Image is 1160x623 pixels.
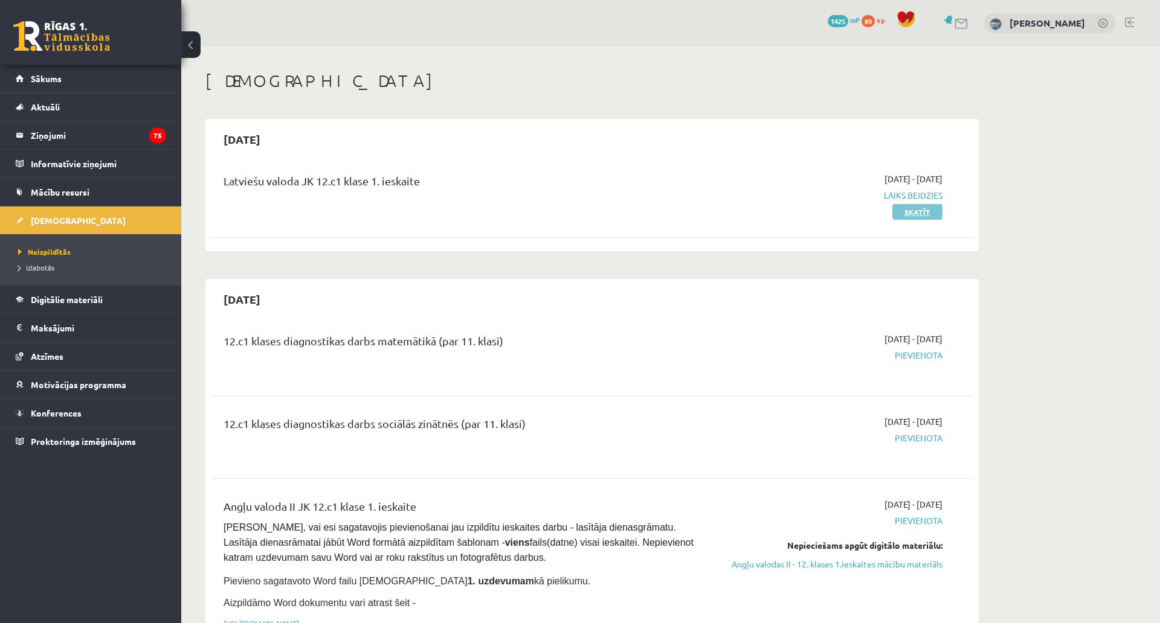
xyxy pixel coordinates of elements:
[16,286,166,313] a: Digitālie materiāli
[715,189,942,202] span: Laiks beidzies
[224,576,590,586] span: Pievieno sagatavoto Word failu [DEMOGRAPHIC_DATA] kā pielikumu.
[16,121,166,149] a: Ziņojumi75
[715,558,942,570] a: Angļu valodas II - 12. klases 1.ieskaites mācību materiāls
[16,371,166,398] a: Motivācijas programma
[224,498,697,520] div: Angļu valoda II JK 12.c1 klase 1. ieskaite
[31,351,63,362] span: Atzīmes
[224,333,697,355] div: 12.c1 klases diagnostikas darbs matemātikā (par 11. klasi)
[16,150,166,177] a: Informatīvie ziņojumi
[211,125,272,153] h2: [DATE]
[13,21,110,51] a: Rīgas 1. Tālmācības vidusskola
[211,285,272,313] h2: [DATE]
[16,314,166,342] a: Maksājumi
[884,173,942,185] span: [DATE] - [DATE]
[31,215,126,226] span: [DEMOGRAPHIC_DATA]
[468,576,534,586] strong: 1. uzdevumam
[31,379,126,390] span: Motivācijas programma
[31,101,60,112] span: Aktuāli
[877,15,884,25] span: xp
[16,93,166,121] a: Aktuāli
[892,204,942,220] a: Skatīt
[31,73,62,84] span: Sākums
[884,498,942,511] span: [DATE] - [DATE]
[31,407,82,418] span: Konferences
[862,15,875,27] span: 89
[715,539,942,552] div: Nepieciešams apgūt digitālo materiālu:
[505,537,530,548] strong: viens
[224,522,696,563] span: [PERSON_NAME], vai esi sagatavojis pievienošanai jau izpildītu ieskaites darbu - lasītāja dienasg...
[990,18,1002,30] img: Santis Aleinikovs
[828,15,860,25] a: 1425 mP
[828,15,848,27] span: 1425
[884,415,942,428] span: [DATE] - [DATE]
[715,432,942,444] span: Pievienota
[31,436,136,447] span: Proktoringa izmēģinājums
[18,247,71,257] span: Neizpildītās
[16,178,166,206] a: Mācību resursi
[31,150,166,177] legend: Informatīvie ziņojumi
[31,121,166,149] legend: Ziņojumi
[16,206,166,234] a: [DEMOGRAPHIC_DATA]
[31,294,103,305] span: Digitālie materiāli
[850,15,860,25] span: mP
[149,127,166,144] i: 75
[1010,17,1085,29] a: [PERSON_NAME]
[862,15,891,25] a: 89 xp
[16,65,166,92] a: Sākums
[16,399,166,427] a: Konferences
[715,349,942,362] span: Pievienota
[884,333,942,345] span: [DATE] - [DATE]
[16,427,166,455] a: Proktoringa izmēģinājums
[16,342,166,370] a: Atzīmes
[224,598,416,608] span: Aizpildāmo Word dokumentu vari atrast šeit -
[224,415,697,438] div: 12.c1 klases diagnostikas darbs sociālās zinātnēs (par 11. klasi)
[205,71,979,91] h1: [DEMOGRAPHIC_DATA]
[18,246,169,257] a: Neizpildītās
[18,263,54,272] span: Izlabotās
[31,314,166,342] legend: Maksājumi
[715,514,942,527] span: Pievienota
[224,173,697,195] div: Latviešu valoda JK 12.c1 klase 1. ieskaite
[31,187,89,197] span: Mācību resursi
[18,262,169,273] a: Izlabotās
